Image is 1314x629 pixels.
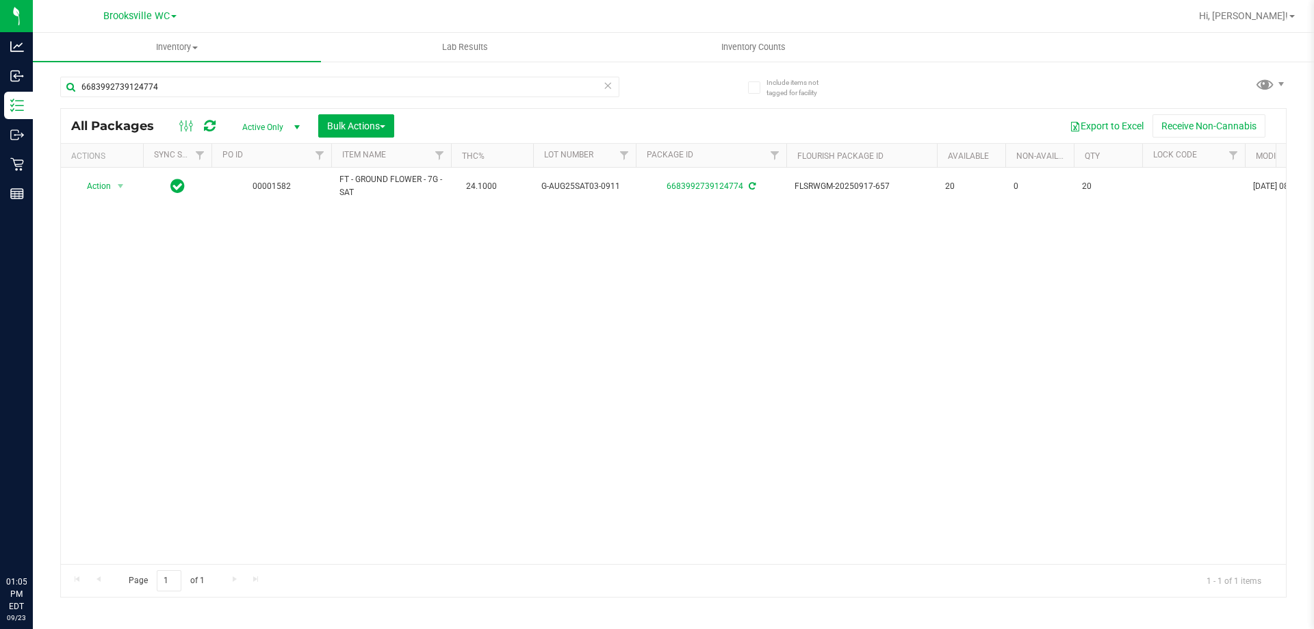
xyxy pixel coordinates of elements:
[75,177,112,196] span: Action
[117,570,216,591] span: Page of 1
[603,77,613,94] span: Clear
[1016,151,1077,161] a: Non-Available
[1153,150,1197,159] a: Lock Code
[71,151,138,161] div: Actions
[253,181,291,191] a: 00001582
[10,99,24,112] inline-svg: Inventory
[1199,10,1288,21] span: Hi, [PERSON_NAME]!
[541,180,628,193] span: G-AUG25SAT03-0911
[6,576,27,613] p: 01:05 PM EDT
[60,77,619,97] input: Search Package ID, Item Name, SKU, Lot or Part Number...
[321,33,609,62] a: Lab Results
[189,144,211,167] a: Filter
[795,180,929,193] span: FLSRWGM-20250917-657
[1061,114,1152,138] button: Export to Excel
[747,181,756,191] span: Sync from Compliance System
[10,128,24,142] inline-svg: Outbound
[157,570,181,591] input: 1
[339,173,443,199] span: FT - GROUND FLOWER - 7G - SAT
[10,40,24,53] inline-svg: Analytics
[766,77,835,98] span: Include items not tagged for facility
[222,150,243,159] a: PO ID
[170,177,185,196] span: In Sync
[462,151,485,161] a: THC%
[613,144,636,167] a: Filter
[667,181,743,191] a: 6683992739124774
[647,150,693,159] a: Package ID
[1222,144,1245,167] a: Filter
[1196,570,1272,591] span: 1 - 1 of 1 items
[1014,180,1066,193] span: 0
[318,114,394,138] button: Bulk Actions
[424,41,506,53] span: Lab Results
[797,151,884,161] a: Flourish Package ID
[609,33,897,62] a: Inventory Counts
[428,144,451,167] a: Filter
[33,41,321,53] span: Inventory
[154,150,207,159] a: Sync Status
[764,144,786,167] a: Filter
[703,41,804,53] span: Inventory Counts
[544,150,593,159] a: Lot Number
[112,177,129,196] span: select
[71,118,168,133] span: All Packages
[10,69,24,83] inline-svg: Inbound
[342,150,386,159] a: Item Name
[10,187,24,201] inline-svg: Reports
[1082,180,1134,193] span: 20
[33,33,321,62] a: Inventory
[309,144,331,167] a: Filter
[10,157,24,171] inline-svg: Retail
[1085,151,1100,161] a: Qty
[948,151,989,161] a: Available
[6,613,27,623] p: 09/23
[945,180,997,193] span: 20
[327,120,385,131] span: Bulk Actions
[1152,114,1265,138] button: Receive Non-Cannabis
[14,519,55,561] iframe: Resource center
[459,177,504,196] span: 24.1000
[103,10,170,22] span: Brooksville WC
